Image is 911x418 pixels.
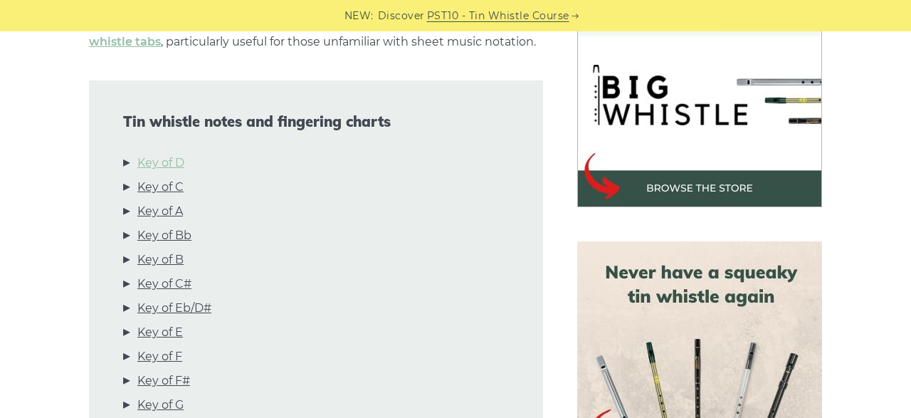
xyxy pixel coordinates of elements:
[427,8,569,24] a: PST10 - Tin Whistle Course
[137,299,211,318] a: Key of Eb/D#
[137,323,183,342] a: Key of E
[137,178,184,197] a: Key of C
[137,372,190,390] a: Key of F#
[137,202,183,221] a: Key of A
[137,154,184,172] a: Key of D
[137,226,191,245] a: Key of Bb
[137,396,184,414] a: Key of G
[123,113,509,130] span: Tin whistle notes and fingering charts
[344,8,374,24] span: NEW:
[137,348,182,366] a: Key of F
[137,251,184,269] a: Key of B
[378,8,425,24] span: Discover
[137,275,191,293] a: Key of C#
